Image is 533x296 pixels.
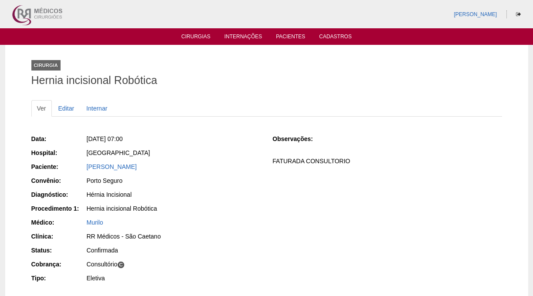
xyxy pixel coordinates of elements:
div: Procedimento 1: [31,204,86,213]
div: Hospital: [31,148,86,157]
div: Data: [31,135,86,143]
div: Diagnóstico: [31,190,86,199]
div: RR Médicos - São Caetano [87,232,261,241]
div: Tipo: [31,274,86,283]
div: Consultório [87,260,261,269]
a: [PERSON_NAME] [87,163,137,170]
p: FATURADA CONSULTORIO [272,157,502,165]
div: Status: [31,246,86,255]
div: Cobrança: [31,260,86,269]
div: Observações: [272,135,327,143]
span: C [117,261,125,269]
a: Cirurgias [181,34,210,42]
h1: Hernia incisional Robótica [31,75,502,86]
div: [GEOGRAPHIC_DATA] [87,148,261,157]
div: Médico: [31,218,86,227]
a: Ver [31,100,52,117]
div: Clínica: [31,232,86,241]
div: Confirmada [87,246,261,255]
a: Editar [53,100,80,117]
span: [DATE] 07:00 [87,135,123,142]
div: Hérnia Incisional [87,190,261,199]
div: Eletiva [87,274,261,283]
div: Hernia incisional Robótica [87,204,261,213]
a: Murilo [87,219,103,226]
a: Internações [224,34,262,42]
div: Paciente: [31,162,86,171]
a: Pacientes [276,34,305,42]
a: Internar [81,100,113,117]
i: Sair [516,12,521,17]
div: Cirurgia [31,60,61,71]
a: Cadastros [319,34,352,42]
div: Porto Seguro [87,176,261,185]
div: Convênio: [31,176,86,185]
a: [PERSON_NAME] [454,11,497,17]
